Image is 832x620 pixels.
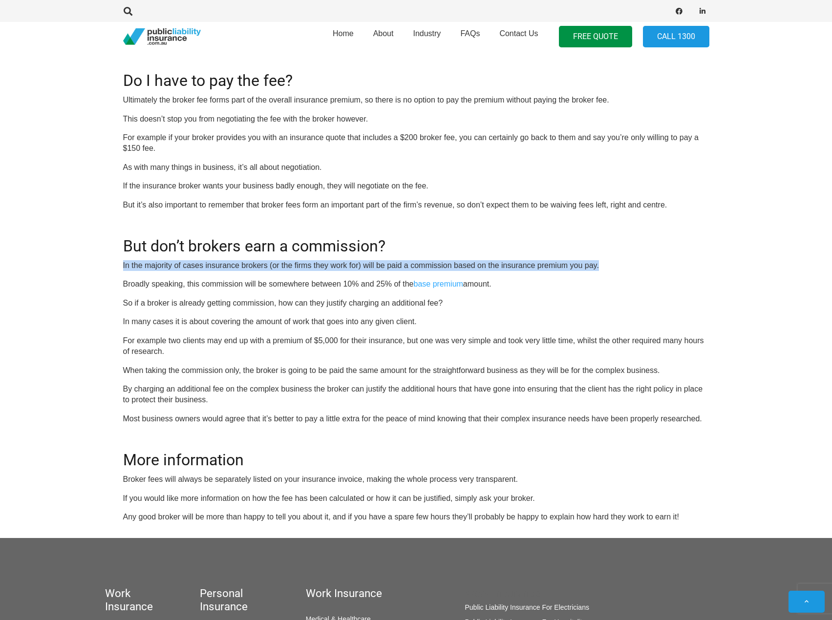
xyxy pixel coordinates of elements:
[123,298,709,309] p: So if a broker is already getting commission, how can they justify charging an additional fee?
[672,4,686,18] a: Facebook
[123,181,709,191] p: If the insurance broker wants your business badly enough, they will negotiate on the fee.
[123,60,709,90] h2: Do I have to pay the fee?
[123,132,709,154] p: For example if your broker provides you with an insurance quote that includes a $200 broker fee, ...
[123,474,709,485] p: Broker fees will always be separately listed on your insurance invoice, making the whole process ...
[123,384,709,406] p: By charging an additional fee on the complex business the broker can justify the additional hours...
[450,19,490,54] a: FAQs
[333,29,354,38] span: Home
[323,19,363,54] a: Home
[123,95,709,105] p: Ultimately the broker fee forms part of the overall insurance premium, so there is no option to p...
[559,26,632,48] a: FREE QUOTE
[123,512,709,522] p: Any good broker will be more than happy to tell you about it, and if you have a spare few hours t...
[123,225,709,255] h2: But don’t brokers earn a commission?
[499,29,538,38] span: Contact Us
[123,260,709,271] p: In the majority of cases insurance brokers (or the firms they work for) will be paid a commission...
[460,29,480,38] span: FAQs
[789,591,825,613] a: Back to top
[643,26,709,48] a: Call 1300
[123,365,709,376] p: When taking the commission only, the broker is going to be paid the same amount for the straightf...
[123,162,709,173] p: As with many things in business, it’s all about negotiation.
[373,29,394,38] span: About
[123,439,709,469] h2: More information
[123,114,709,124] p: This doesn’t stop you from negotiating the fee with the broker however.
[403,19,450,54] a: Industry
[123,28,201,45] a: pli_logotransparent
[105,587,144,613] h5: Work Insurance
[200,587,250,613] h5: Personal Insurance
[123,335,709,357] p: For example two clients may end up with a premium of $5,000 for their insurance, but one was very...
[490,19,548,54] a: Contact Us
[696,4,709,18] a: LinkedIn
[306,587,409,600] h5: Work Insurance
[413,29,441,38] span: Industry
[123,279,709,289] p: Broadly speaking, this commission will be somewhere between 10% and 25% of the amount.
[123,493,709,504] p: If you would like more information on how the fee has been calculated or how it can be justified,...
[363,19,404,54] a: About
[123,413,709,424] p: Most business owners would agree that it’s better to pay a little extra for the peace of mind kno...
[119,7,138,16] a: Search
[465,603,589,611] a: Public Liability Insurance For Electricians
[465,587,620,600] h5: Work Insurance
[123,200,709,210] p: But it’s also important to remember that broker fees form an important part of the firm’s revenue...
[123,316,709,327] p: In many cases it is about covering the amount of work that goes into any given client.
[413,280,463,288] a: base premium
